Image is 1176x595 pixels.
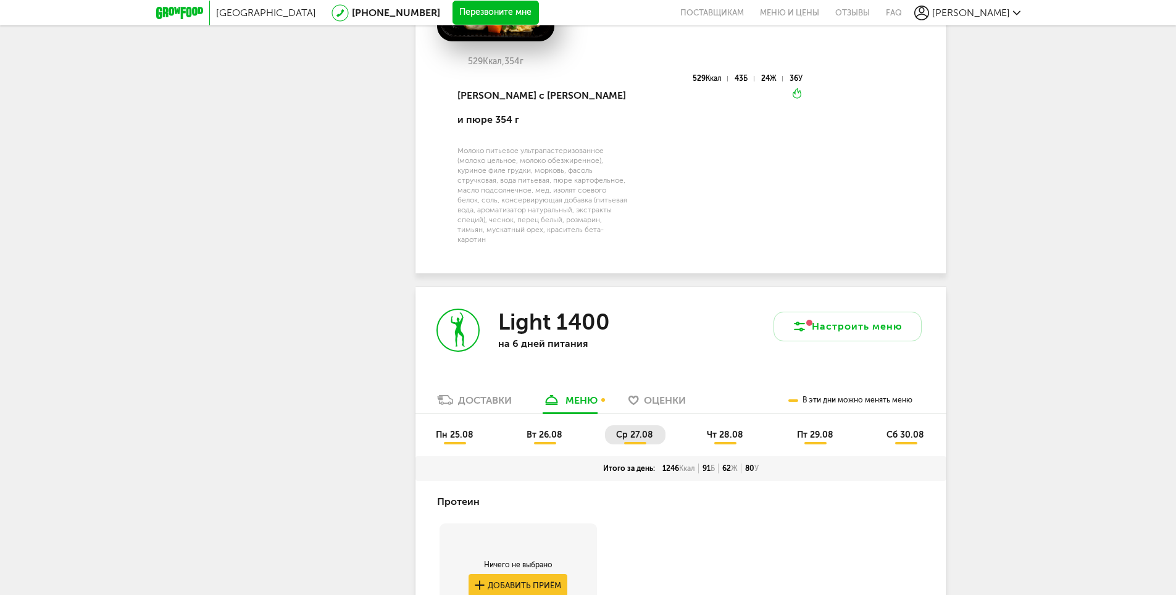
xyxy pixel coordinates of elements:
[707,430,743,440] span: чт 28.08
[437,490,480,514] h4: Протеин
[679,464,695,473] span: Ккал
[761,76,783,81] div: 24
[644,394,686,406] span: Оценки
[527,430,562,440] span: вт 26.08
[437,57,554,67] div: 529 354
[770,74,777,83] span: Ж
[352,7,440,19] a: [PHONE_NUMBER]
[498,338,659,349] p: на 6 дней питания
[216,7,316,19] span: [GEOGRAPHIC_DATA]
[616,430,653,440] span: ср 27.08
[659,464,699,473] div: 1246
[498,309,610,335] h3: Light 1400
[797,430,833,440] span: пт 29.08
[622,393,692,413] a: Оценки
[565,394,598,406] div: меню
[788,388,912,413] div: В эти дни можно менять меню
[431,393,518,413] a: Доставки
[735,76,754,81] div: 43
[699,464,719,473] div: 91
[741,464,762,473] div: 80
[436,430,473,440] span: пн 25.08
[452,1,539,25] button: Перезвоните мне
[706,74,722,83] span: Ккал
[798,74,803,83] span: У
[599,464,659,473] div: Итого за день:
[469,560,567,570] div: Ничего не выбрано
[520,56,523,67] span: г
[458,394,512,406] div: Доставки
[886,430,924,440] span: сб 30.08
[457,146,628,244] div: Молоко питьевое ультрапастеризованное (молоко цельное, молоко обезжиренное), куриное филе грудки,...
[754,464,759,473] span: У
[693,76,728,81] div: 529
[457,75,628,141] div: [PERSON_NAME] с [PERSON_NAME] и пюре 354 г
[743,74,748,83] span: Б
[711,464,715,473] span: Б
[536,393,604,413] a: меню
[790,76,803,81] div: 36
[774,312,922,341] button: Настроить меню
[483,56,504,67] span: Ккал,
[719,464,741,473] div: 62
[932,7,1010,19] span: [PERSON_NAME]
[731,464,738,473] span: Ж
